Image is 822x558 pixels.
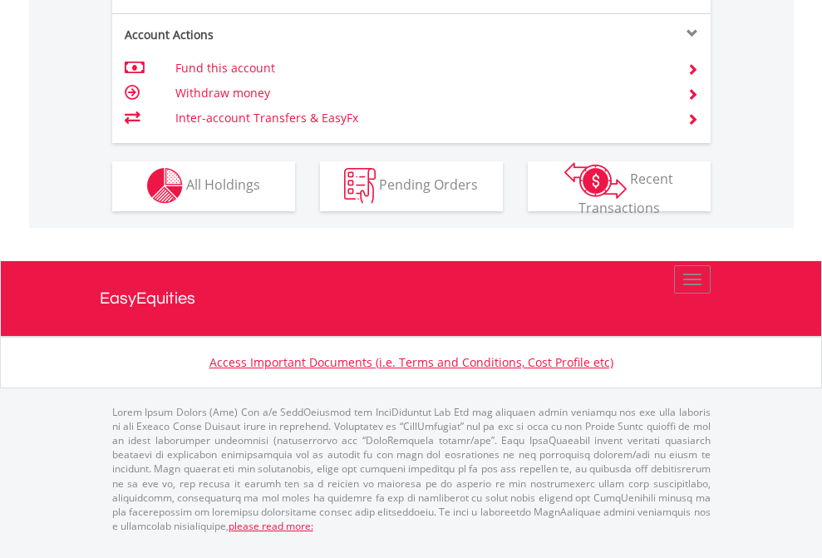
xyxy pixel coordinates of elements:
[209,354,613,370] a: Access Important Documents (i.e. Terms and Conditions, Cost Profile etc)
[186,175,260,194] span: All Holdings
[578,170,674,217] span: Recent Transactions
[112,161,295,211] button: All Holdings
[175,81,667,106] td: Withdraw money
[175,56,667,81] td: Fund this account
[112,27,411,43] div: Account Actions
[320,161,503,211] button: Pending Orders
[100,261,723,336] a: EasyEquities
[112,405,711,533] p: Lorem Ipsum Dolors (Ame) Con a/e SeddOeiusmod tem InciDiduntut Lab Etd mag aliquaen admin veniamq...
[528,161,711,211] button: Recent Transactions
[564,162,627,199] img: transactions-zar-wht.png
[175,106,667,131] td: Inter-account Transfers & EasyFx
[147,168,183,204] img: holdings-wht.png
[379,175,478,194] span: Pending Orders
[344,168,376,204] img: pending_instructions-wht.png
[229,519,313,533] a: please read more:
